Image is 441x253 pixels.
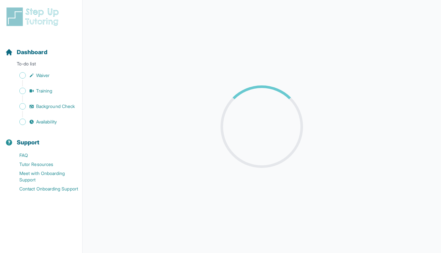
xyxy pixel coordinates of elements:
a: Waiver [5,71,82,80]
a: Dashboard [5,48,47,57]
span: Support [17,138,40,147]
a: Availability [5,117,82,126]
span: Training [36,88,53,94]
img: logo [5,6,63,27]
a: Contact Onboarding Support [5,184,82,193]
p: To-do list [3,61,80,70]
span: Dashboard [17,48,47,57]
button: Dashboard [3,37,80,59]
a: Meet with Onboarding Support [5,169,82,184]
button: Support [3,128,80,150]
a: Training [5,86,82,95]
span: Background Check [36,103,75,110]
a: Tutor Resources [5,160,82,169]
a: Background Check [5,102,82,111]
span: Availability [36,119,57,125]
span: Waiver [36,72,50,79]
a: FAQ [5,151,82,160]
